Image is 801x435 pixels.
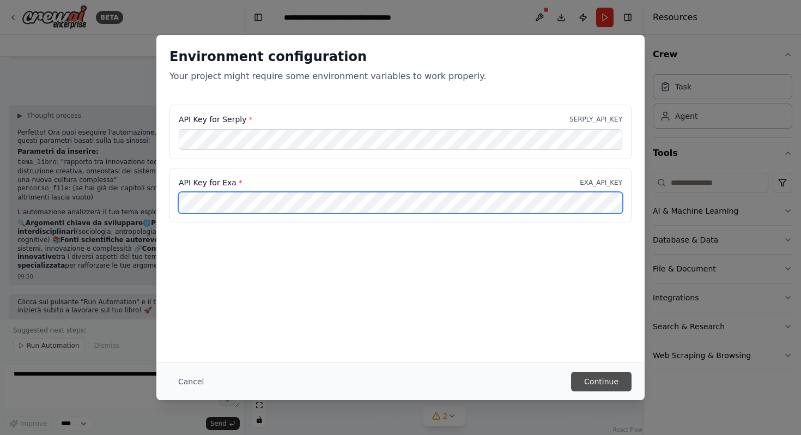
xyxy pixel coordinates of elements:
[169,70,632,83] p: Your project might require some environment variables to work properly.
[179,177,242,188] label: API Key for Exa
[169,48,632,65] h2: Environment configuration
[179,114,252,125] label: API Key for Serply
[580,178,622,187] p: EXA_API_KEY
[569,115,622,124] p: SERPLY_API_KEY
[169,372,213,391] button: Cancel
[571,372,632,391] button: Continue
